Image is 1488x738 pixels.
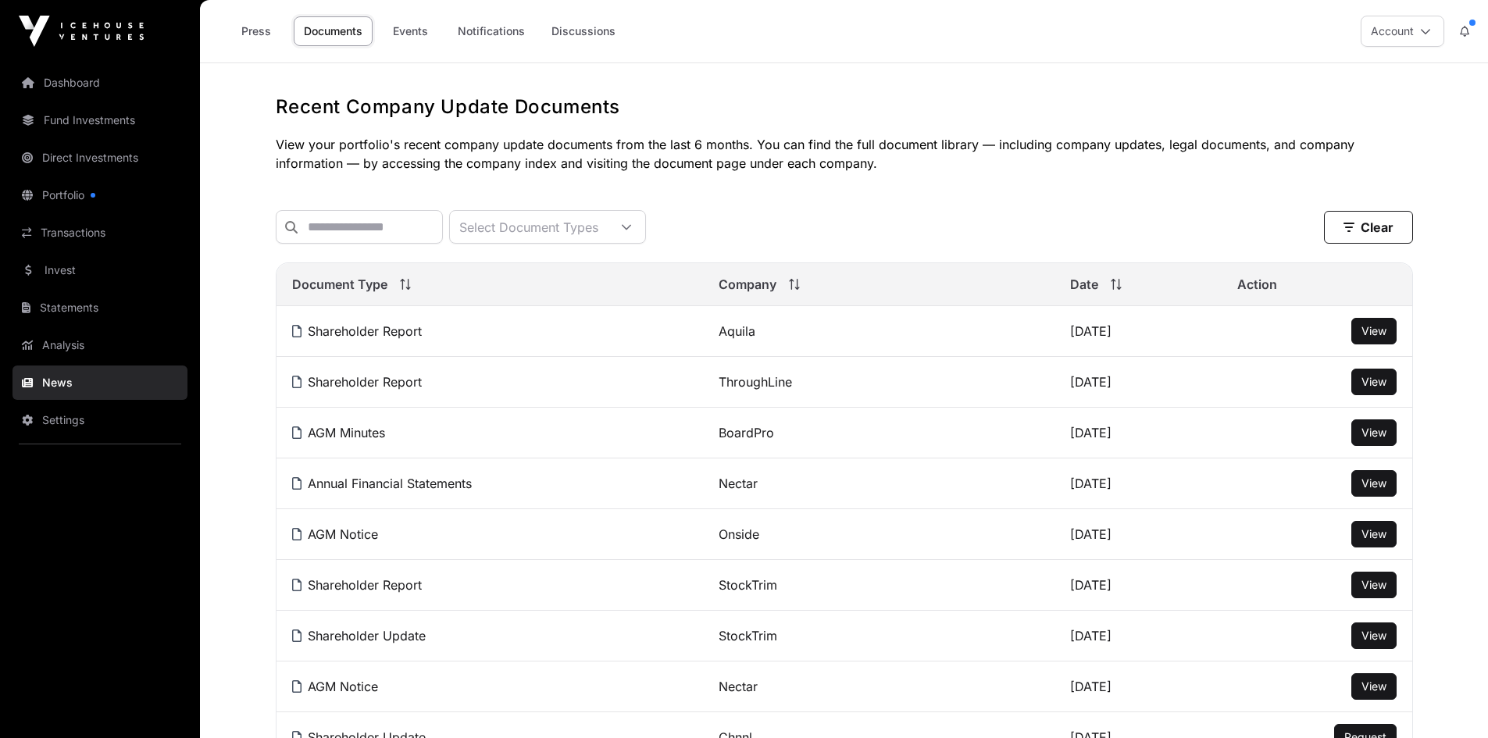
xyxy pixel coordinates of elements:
a: StockTrim [719,577,777,593]
span: View [1361,629,1386,642]
a: Fund Investments [12,103,187,137]
a: View [1361,628,1386,644]
button: View [1351,572,1397,598]
a: StockTrim [719,628,777,644]
a: View [1361,526,1386,542]
a: AGM Minutes [292,425,385,440]
button: Clear [1324,211,1413,244]
a: Discussions [541,16,626,46]
span: View [1361,426,1386,439]
a: Statements [12,291,187,325]
a: Press [225,16,287,46]
a: Aquila [719,323,755,339]
a: AGM Notice [292,679,378,694]
a: View [1361,425,1386,440]
a: Analysis [12,328,187,362]
td: [DATE] [1054,458,1222,509]
td: [DATE] [1054,509,1222,560]
h1: Recent Company Update Documents [276,94,1413,119]
span: View [1361,679,1386,693]
a: Shareholder Update [292,628,426,644]
a: View [1361,476,1386,491]
a: Transactions [12,216,187,250]
a: Annual Financial Statements [292,476,472,491]
a: View [1361,577,1386,593]
a: Dashboard [12,66,187,100]
a: View [1361,679,1386,694]
p: View your portfolio's recent company update documents from the last 6 months. You can find the fu... [276,135,1413,173]
button: View [1351,673,1397,700]
a: Notifications [448,16,535,46]
td: [DATE] [1054,611,1222,661]
a: Shareholder Report [292,323,422,339]
a: Portfolio [12,178,187,212]
span: View [1361,476,1386,490]
span: View [1361,375,1386,388]
a: ThroughLine [719,374,792,390]
span: Date [1070,275,1098,294]
a: Onside [719,526,759,542]
a: Shareholder Report [292,374,422,390]
span: Document Type [292,275,387,294]
span: View [1361,578,1386,591]
td: [DATE] [1054,661,1222,712]
span: View [1361,324,1386,337]
td: [DATE] [1054,560,1222,611]
img: Icehouse Ventures Logo [19,16,144,47]
a: BoardPro [719,425,774,440]
button: View [1351,470,1397,497]
td: [DATE] [1054,306,1222,357]
button: View [1351,369,1397,395]
div: Select Document Types [450,211,608,243]
a: Invest [12,253,187,287]
td: [DATE] [1054,408,1222,458]
a: Documents [294,16,373,46]
a: Settings [12,403,187,437]
a: Events [379,16,441,46]
a: View [1361,323,1386,339]
a: Nectar [719,679,758,694]
span: Company [719,275,776,294]
span: View [1361,527,1386,540]
iframe: Chat Widget [1410,663,1488,738]
a: View [1361,374,1386,390]
button: View [1351,419,1397,446]
a: Nectar [719,476,758,491]
button: View [1351,521,1397,547]
a: Direct Investments [12,141,187,175]
a: Shareholder Report [292,577,422,593]
button: View [1351,318,1397,344]
button: View [1351,622,1397,649]
button: Account [1361,16,1444,47]
span: Action [1237,275,1277,294]
td: [DATE] [1054,357,1222,408]
a: AGM Notice [292,526,378,542]
a: News [12,365,187,400]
